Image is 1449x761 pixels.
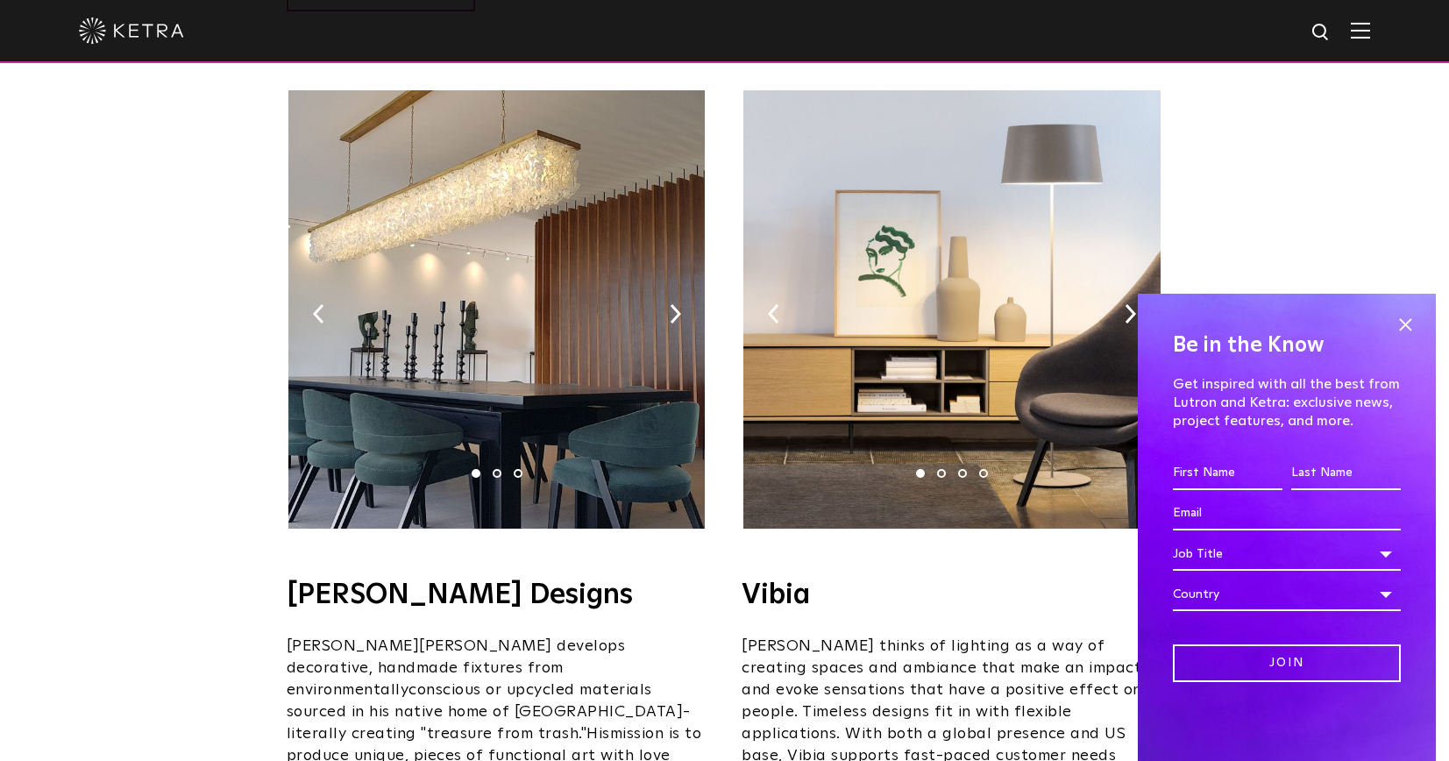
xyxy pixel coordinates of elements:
input: Join [1173,644,1401,682]
img: arrow-left-black.svg [768,304,779,324]
input: Last Name [1291,457,1401,490]
span: [PERSON_NAME] [287,638,420,654]
img: VIBIA_KetraReadySolutions-02.jpg [743,90,1160,529]
p: Get inspired with all the best from Lutron and Ketra: exclusive news, project features, and more. [1173,375,1401,430]
h4: Be in the Know [1173,329,1401,362]
h4: Vibia [742,581,1162,609]
img: search icon [1310,22,1332,44]
div: Job Title [1173,537,1401,571]
img: Pikus_KetraReadySolutions-02.jpg [288,90,705,529]
span: develops decorative, handmade fixtures from environmentally [287,638,626,698]
span: His [586,726,610,742]
img: ketra-logo-2019-white [79,18,184,44]
img: arrow-right-black.svg [670,304,681,324]
div: Country [1173,578,1401,611]
span: [PERSON_NAME] [419,638,552,654]
img: arrow-left-black.svg [313,304,324,324]
h4: [PERSON_NAME] Designs​ [287,581,707,609]
span: conscious or upcycled materials sourced in his native home of [GEOGRAPHIC_DATA]- literally creati... [287,682,691,742]
input: First Name [1173,457,1282,490]
img: arrow-right-black.svg [1125,304,1136,324]
img: Hamburger%20Nav.svg [1351,22,1370,39]
input: Email [1173,497,1401,530]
